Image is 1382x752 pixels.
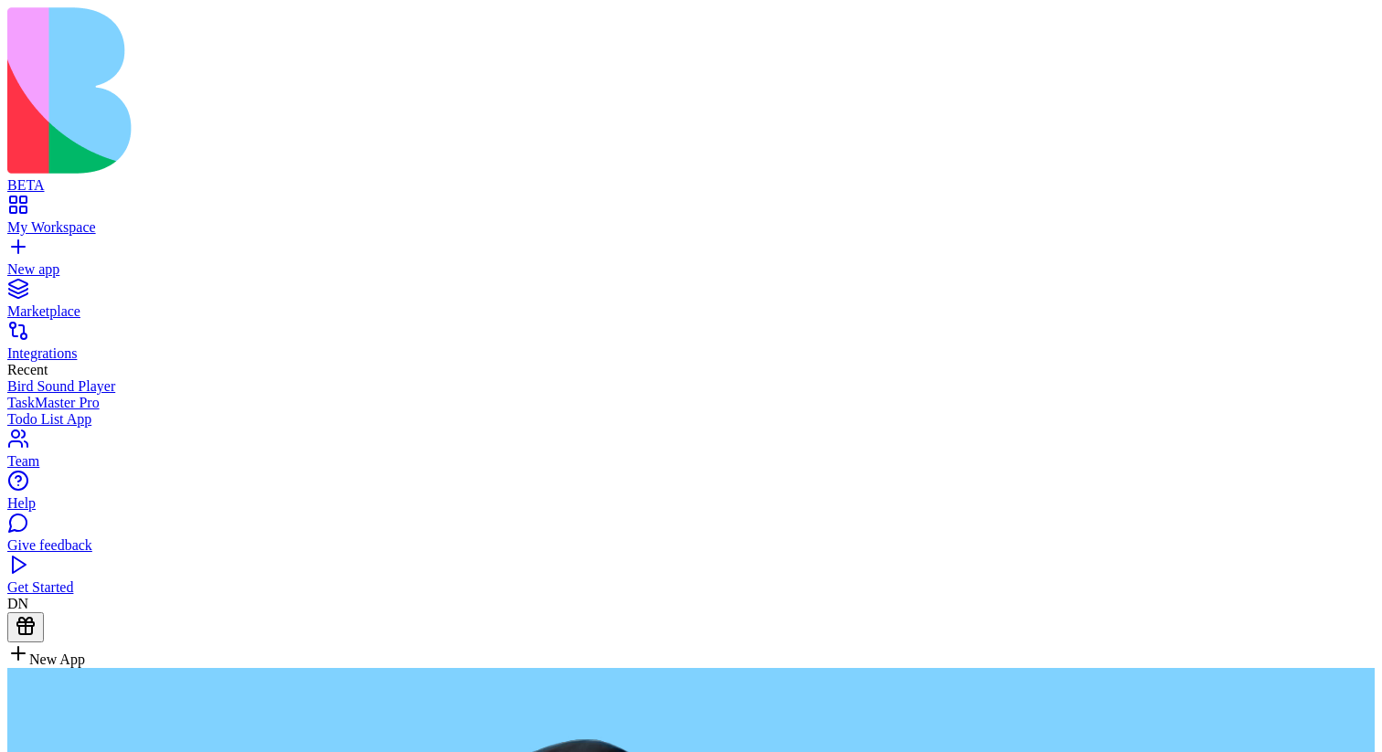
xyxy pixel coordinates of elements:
[7,7,742,174] img: logo
[7,537,1375,554] div: Give feedback
[7,329,1375,362] a: Integrations
[7,219,1375,236] div: My Workspace
[7,479,1375,512] a: Help
[7,563,1375,596] a: Get Started
[7,521,1375,554] a: Give feedback
[7,161,1375,194] a: BETA
[7,453,1375,470] div: Team
[7,203,1375,236] a: My Workspace
[7,362,48,377] span: Recent
[7,261,1375,278] div: New app
[7,303,1375,320] div: Marketplace
[7,245,1375,278] a: New app
[29,651,85,667] span: New App
[7,579,1375,596] div: Get Started
[7,495,1375,512] div: Help
[7,177,1375,194] div: BETA
[7,437,1375,470] a: Team
[7,378,1375,395] a: Bird Sound Player
[7,596,28,611] span: DN
[7,345,1375,362] div: Integrations
[7,287,1375,320] a: Marketplace
[7,411,1375,428] a: Todo List App
[7,395,1375,411] a: TaskMaster Pro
